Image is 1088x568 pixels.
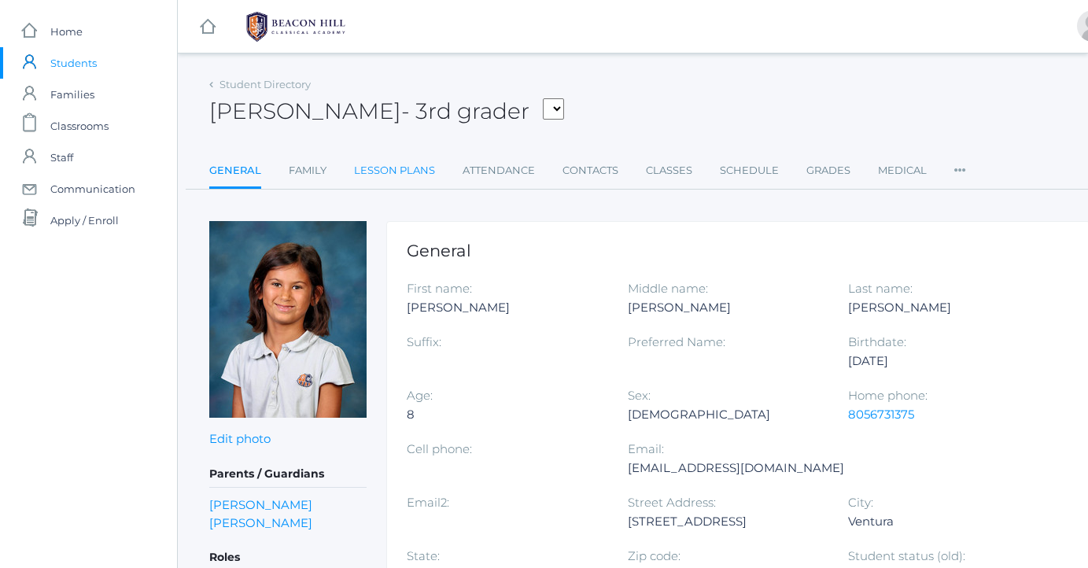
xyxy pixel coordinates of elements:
img: 1_BHCALogos-05.png [237,7,355,46]
a: Lesson Plans [354,155,435,186]
label: Last name: [848,281,913,296]
div: Ventura [848,512,1046,531]
div: [STREET_ADDRESS] [628,512,825,531]
span: Communication [50,173,135,205]
a: Family [289,155,326,186]
span: Staff [50,142,73,173]
label: Birthdate: [848,334,906,349]
a: General [209,155,261,189]
a: Classes [646,155,692,186]
label: Cell phone: [407,441,472,456]
a: Student Directory [219,78,311,90]
label: Home phone: [848,388,928,403]
h2: [PERSON_NAME] [209,99,564,124]
h5: Parents / Guardians [209,461,367,488]
a: Edit photo [209,431,271,446]
div: [PERSON_NAME] [848,298,1046,317]
label: Sex: [628,388,651,403]
label: Student status (old): [848,548,965,563]
label: Suffix: [407,334,441,349]
label: City: [848,495,873,510]
div: [DATE] [848,352,1046,371]
label: Email: [628,441,664,456]
h1: General [407,242,1070,260]
span: Families [50,79,94,110]
label: Preferred Name: [628,334,725,349]
a: Medical [878,155,927,186]
span: Home [50,16,83,47]
div: [PERSON_NAME] [407,298,604,317]
a: Grades [806,155,850,186]
span: Apply / Enroll [50,205,119,236]
a: [PERSON_NAME] [209,496,312,514]
div: [DEMOGRAPHIC_DATA] [628,405,825,424]
label: Age: [407,388,433,403]
label: Zip code: [628,548,680,563]
div: [PERSON_NAME] [628,298,825,317]
div: 8 [407,405,604,424]
img: Adella Ewing [209,221,367,418]
span: Classrooms [50,110,109,142]
a: Attendance [463,155,535,186]
a: 8056731375 [848,407,914,422]
label: State: [407,548,440,563]
label: Street Address: [628,495,716,510]
div: [EMAIL_ADDRESS][DOMAIN_NAME] [628,459,844,478]
a: Contacts [562,155,618,186]
label: First name: [407,281,472,296]
span: - 3rd grader [401,98,529,124]
span: Students [50,47,97,79]
a: Schedule [720,155,779,186]
label: Email2: [407,495,449,510]
a: [PERSON_NAME] [209,514,312,532]
label: Middle name: [628,281,708,296]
